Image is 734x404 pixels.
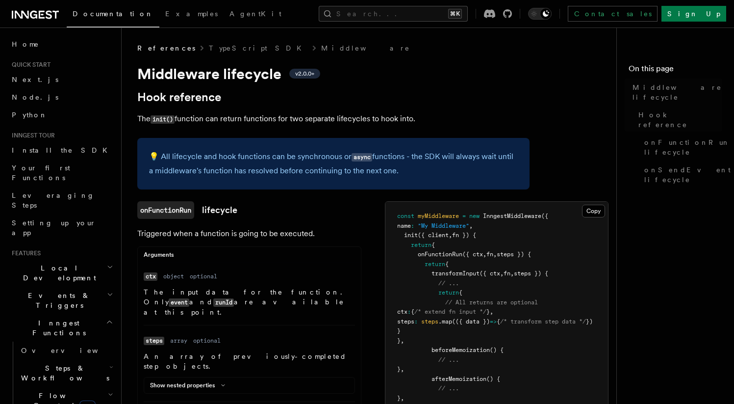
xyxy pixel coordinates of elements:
button: Copy [582,205,605,217]
code: ctx [144,272,157,281]
a: Sign Up [661,6,726,22]
span: .map [438,318,452,325]
span: name [397,222,411,229]
span: Hook reference [638,110,722,130]
span: // ... [438,356,459,363]
a: onFunctionRun lifecycle [640,134,722,161]
span: /* transform step data */ [500,318,586,325]
span: = [462,213,466,219]
span: myMiddleware [418,213,459,219]
span: InngestMiddleware [483,213,541,219]
a: Middleware [321,43,410,53]
button: Local Development [8,259,115,287]
a: Leveraging Steps [8,187,115,214]
span: AgentKit [229,10,281,18]
span: v2.0.0+ [295,70,314,78]
a: Python [8,106,115,124]
span: }) [586,318,593,325]
kbd: ⌘K [448,9,462,19]
span: afterMemoization [431,376,486,382]
span: Install the SDK [12,146,113,154]
span: transformInput [431,270,480,277]
span: Node.js [12,93,58,101]
span: Features [8,249,41,257]
span: , [401,337,404,344]
span: Examples [165,10,218,18]
span: , [493,251,497,258]
span: Events & Triggers [8,291,107,310]
span: Local Development [8,263,107,283]
span: Next.js [12,76,58,83]
span: fn [486,251,493,258]
span: => [490,318,497,325]
button: Steps & Workflows [17,359,115,387]
a: Hook reference [634,106,722,134]
span: } [397,366,401,373]
p: The function can return functions for two separate lifecycles to hook into. [137,112,530,126]
button: Toggle dark mode [528,8,552,20]
span: , [500,270,504,277]
span: Inngest tour [8,132,55,139]
span: Leveraging Steps [12,191,95,209]
span: // ... [438,280,459,287]
span: , [483,251,486,258]
code: init() [151,115,175,124]
span: steps }) { [514,270,548,277]
span: /* extend fn input */ [414,308,486,315]
span: : [407,308,411,315]
p: Triggered when a function is going to be executed. [137,227,361,241]
p: An array of previously-completed step objects. [144,351,355,371]
a: Examples [159,3,224,27]
span: Documentation [73,10,153,18]
span: // All returns are optional [445,299,538,306]
span: return [438,289,459,296]
dd: object [163,272,184,280]
span: ({ [541,213,548,219]
p: 💡 All lifecycle and hook functions can be synchronous or functions - the SDK will always wait unt... [149,150,518,178]
span: () { [486,376,500,382]
span: References [137,43,195,53]
code: steps [144,337,164,345]
span: Steps & Workflows [17,363,109,383]
a: Next.js [8,71,115,88]
button: Show nested properties [150,381,229,389]
span: } [486,308,490,315]
h1: Middleware lifecycle [137,65,530,82]
a: TypeScript SDK [209,43,307,53]
span: ({ ctx [462,251,483,258]
p: The input data for the function. Only and are available at this point. [144,287,355,317]
span: () { [490,347,504,353]
span: const [397,213,414,219]
a: Your first Functions [8,159,115,187]
span: , [510,270,514,277]
code: onFunctionRun [137,201,194,219]
a: Middleware lifecycle [629,79,722,106]
button: Events & Triggers [8,287,115,314]
span: , [401,395,404,402]
span: { [497,318,500,325]
a: Documentation [67,3,159,27]
span: , [401,366,404,373]
span: beforeMemoization [431,347,490,353]
span: Python [12,111,48,119]
span: Setting up your app [12,219,96,237]
a: AgentKit [224,3,287,27]
a: onFunctionRunlifecycle [137,201,237,219]
button: Search...⌘K [319,6,468,22]
span: fn }) { [452,232,476,239]
span: Inngest Functions [8,318,106,338]
a: Overview [17,342,115,359]
span: Middleware lifecycle [633,82,722,102]
a: Setting up your app [8,214,115,242]
span: Your first Functions [12,164,70,182]
span: , [490,308,493,315]
span: , [449,232,452,239]
code: event [169,298,189,307]
span: ({ ctx [480,270,500,277]
span: ctx [397,308,407,315]
span: } [397,395,401,402]
span: return [411,242,431,248]
span: ({ client [418,232,449,239]
span: , [469,222,473,229]
span: return [425,261,445,268]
